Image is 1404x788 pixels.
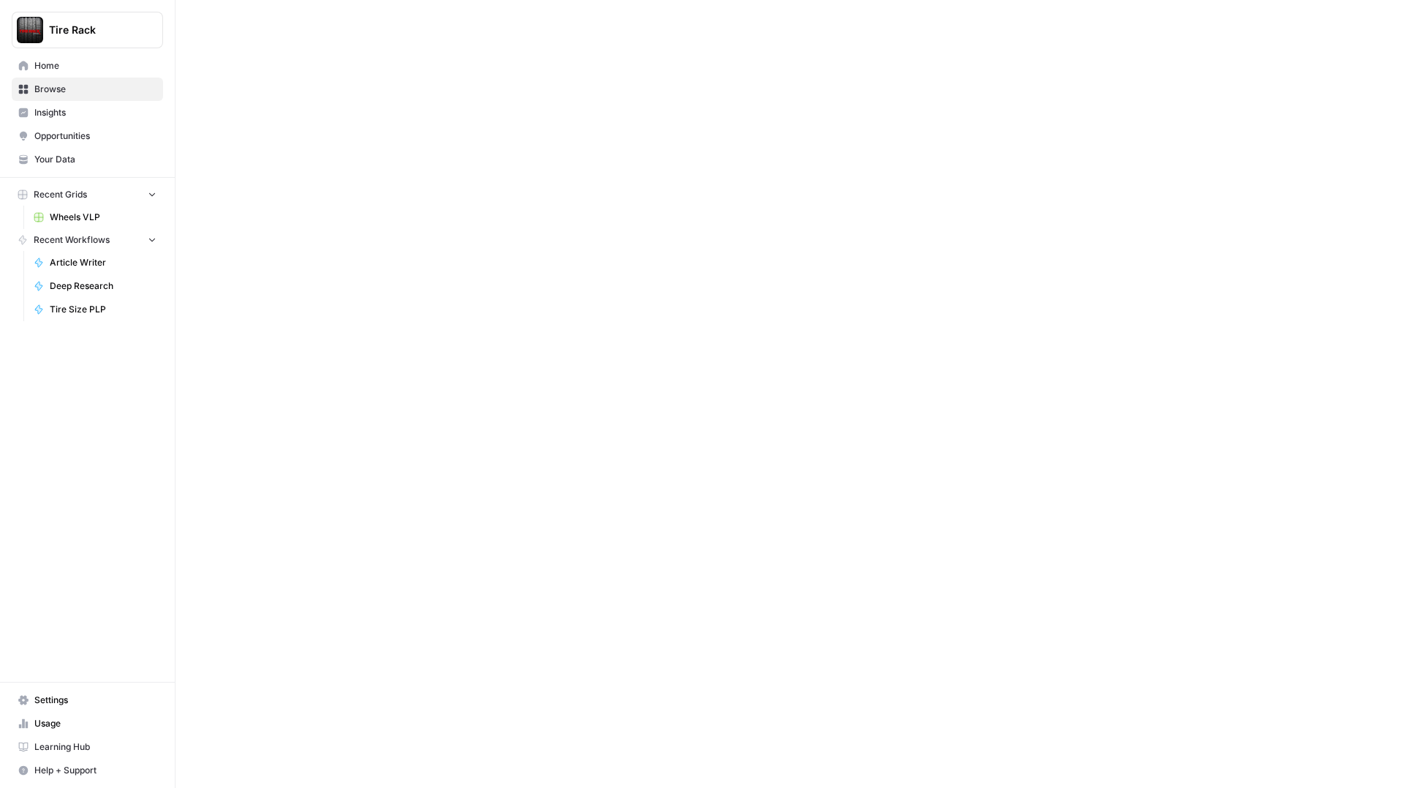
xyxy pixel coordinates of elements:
[50,303,156,316] span: Tire Size PLP
[34,694,156,707] span: Settings
[34,83,156,96] span: Browse
[27,298,163,321] a: Tire Size PLP
[50,279,156,293] span: Deep Research
[12,101,163,124] a: Insights
[27,251,163,274] a: Article Writer
[12,12,163,48] button: Workspace: Tire Rack
[12,124,163,148] a: Opportunities
[12,229,163,251] button: Recent Workflows
[34,59,156,72] span: Home
[34,106,156,119] span: Insights
[34,764,156,777] span: Help + Support
[12,54,163,78] a: Home
[34,153,156,166] span: Your Data
[12,184,163,206] button: Recent Grids
[49,23,137,37] span: Tire Rack
[12,735,163,759] a: Learning Hub
[34,717,156,730] span: Usage
[34,188,87,201] span: Recent Grids
[12,78,163,101] a: Browse
[50,211,156,224] span: Wheels VLP
[34,233,110,247] span: Recent Workflows
[17,17,43,43] img: Tire Rack Logo
[12,148,163,171] a: Your Data
[27,206,163,229] a: Wheels VLP
[12,688,163,712] a: Settings
[34,740,156,754] span: Learning Hub
[50,256,156,269] span: Article Writer
[12,712,163,735] a: Usage
[12,759,163,782] button: Help + Support
[34,130,156,143] span: Opportunities
[27,274,163,298] a: Deep Research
